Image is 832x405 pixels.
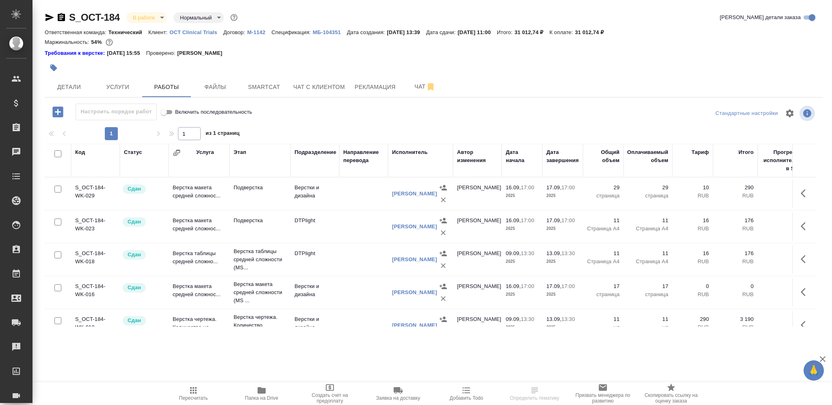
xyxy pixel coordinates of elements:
button: Удалить [437,325,449,338]
p: 2025 [506,323,538,331]
div: Подразделение [295,148,336,156]
button: 🙏 [804,360,824,381]
button: Здесь прячутся важные кнопки [796,315,815,335]
p: RUB [717,258,754,266]
p: RUB [676,290,709,299]
p: Сдан [128,251,141,259]
span: из 1 страниц [206,128,240,140]
div: Нажми, чтобы открыть папку с инструкцией [45,49,107,57]
p: К оплате: [549,29,575,35]
p: Технический [108,29,148,35]
p: Дата сдачи: [426,29,457,35]
p: 2025 [546,225,579,233]
p: 17:00 [521,283,534,289]
p: 13:30 [561,316,575,322]
p: 11 [587,249,620,258]
p: 0 [717,282,754,290]
div: Автор изменения [457,148,498,165]
div: Менеджер проверил работу исполнителя, передает ее на следующий этап [122,184,165,195]
div: Этап [234,148,246,156]
p: RUB [717,290,754,299]
p: Договор: [223,29,247,35]
p: RUB [717,323,754,331]
div: Услуга [196,148,214,156]
button: Удалить [437,260,449,272]
span: Работы [147,82,186,92]
td: S_OCT-184-WK-016 [71,278,120,307]
p: МБ-104351 [313,29,347,35]
p: 2025 [506,290,538,299]
span: Файлы [196,82,235,92]
div: Менеджер проверил работу исполнителя, передает ее на следующий этап [122,315,165,326]
p: 17:00 [561,217,575,223]
p: 09.09, [506,316,521,322]
td: Верстка макета средней сложнос... [169,212,230,241]
button: Здесь прячутся важные кнопки [796,282,815,302]
p: 17 [587,282,620,290]
td: Верстка макета средней сложнос... [169,278,230,307]
span: 🙏 [807,362,821,379]
div: Итого [739,148,754,156]
p: 16.09, [506,217,521,223]
a: S_OCT-184 [69,12,120,23]
p: Итого: [497,29,514,35]
div: Прогресс исполнителя в SC [762,148,798,173]
td: [PERSON_NAME] [453,278,502,307]
p: 16 [676,217,709,225]
div: В работе [173,12,224,23]
td: Верстка таблицы средней сложно... [169,245,230,274]
a: [PERSON_NAME] [392,191,437,197]
a: [PERSON_NAME] [392,223,437,230]
div: split button [713,107,780,120]
button: В работе [130,14,157,21]
p: 29 [628,184,668,192]
p: 09.09, [506,250,521,256]
div: В работе [126,12,167,23]
button: Назначить [437,182,449,194]
p: страница [587,290,620,299]
p: Страница А4 [587,225,620,233]
a: МБ-104351 [313,28,347,35]
p: Верстка чертежа. Количество надписей:... [234,313,286,338]
button: Нормальный [178,14,214,21]
p: 11 [587,217,620,225]
p: 16 [676,249,709,258]
p: 13:30 [561,250,575,256]
p: 17:00 [521,217,534,223]
p: 16.09, [506,184,521,191]
p: [DATE] 15:55 [107,49,146,57]
div: Менеджер проверил работу исполнителя, передает ее на следующий этап [122,282,165,293]
svg: Отписаться [426,82,435,92]
p: шт [628,323,668,331]
td: S_OCT-184-WK-018 [71,245,120,274]
button: Назначить [437,247,449,260]
p: RUB [676,323,709,331]
p: 13.09, [546,316,561,322]
td: [PERSON_NAME] [453,245,502,274]
p: Страница А4 [628,225,668,233]
p: 17.09, [546,217,561,223]
p: 11 [628,217,668,225]
span: Чат с клиентом [293,82,345,92]
p: 2025 [506,258,538,266]
p: Верстка макета средней сложности (MS ... [234,280,286,305]
p: Верстка таблицы средней сложности (MS... [234,247,286,272]
p: Страница А4 [587,258,620,266]
button: Здесь прячутся важные кнопки [796,184,815,203]
td: Верстка чертежа. Количество на... [169,311,230,340]
span: Рекламация [355,82,396,92]
p: 13:30 [521,316,534,322]
p: M-1142 [247,29,271,35]
button: 11846.18 RUB; [104,37,115,48]
button: Здесь прячутся важные кнопки [796,217,815,236]
p: Страница А4 [628,258,668,266]
p: 17:00 [561,283,575,289]
p: Подверстка [234,184,286,192]
p: Клиент: [148,29,169,35]
div: Исполнитель [392,148,428,156]
p: 290 [717,184,754,192]
p: Подверстка [234,217,286,225]
p: 2025 [546,323,579,331]
div: Общий объем [587,148,620,165]
p: RUB [717,192,754,200]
